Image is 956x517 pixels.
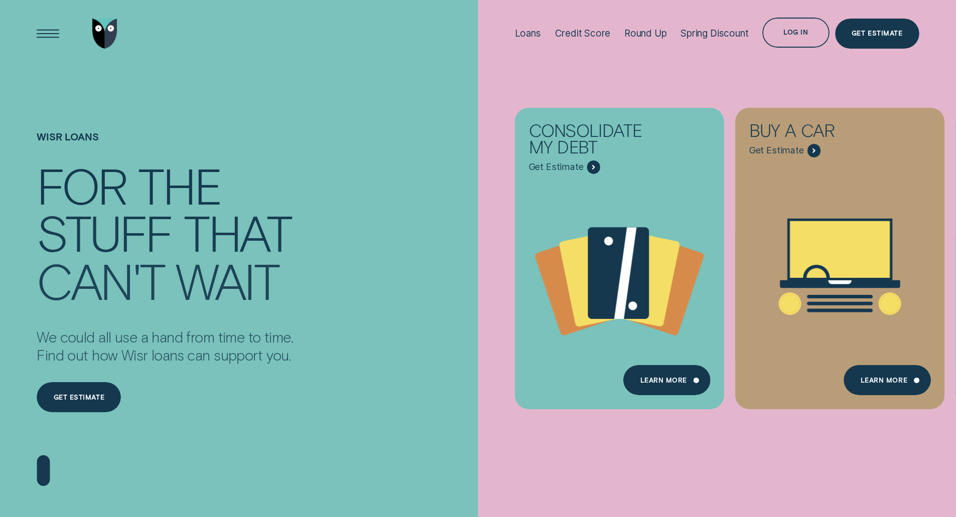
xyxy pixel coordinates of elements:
h4: For the stuff that can't wait [37,161,293,301]
div: Spring Discount [680,28,748,39]
a: Buy a car - Learn more [735,108,944,401]
img: Wisr [92,19,117,49]
div: For [37,161,126,208]
div: the [138,161,221,208]
div: can't [37,257,164,303]
a: Get estimate [37,382,121,412]
p: We could all use a hand from time to time. Find out how Wisr loans can support you. [37,327,293,364]
h1: Wisr loans [37,131,293,161]
div: Consolidate my debt [529,122,663,160]
a: Get Estimate [835,19,919,49]
div: that [184,209,291,256]
span: Get Estimate [529,161,584,173]
button: Open Menu [33,19,63,49]
a: Learn More [844,365,930,395]
a: Learn more [623,365,710,395]
div: stuff [37,209,172,256]
div: Round Up [624,28,667,39]
button: Log in [762,18,829,48]
div: Loans [515,28,541,39]
span: Get Estimate [749,145,804,156]
div: Credit Score [555,28,611,39]
a: Consolidate my debt - Learn more [515,108,724,401]
div: wait [176,257,278,303]
div: Buy a car [749,122,883,144]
